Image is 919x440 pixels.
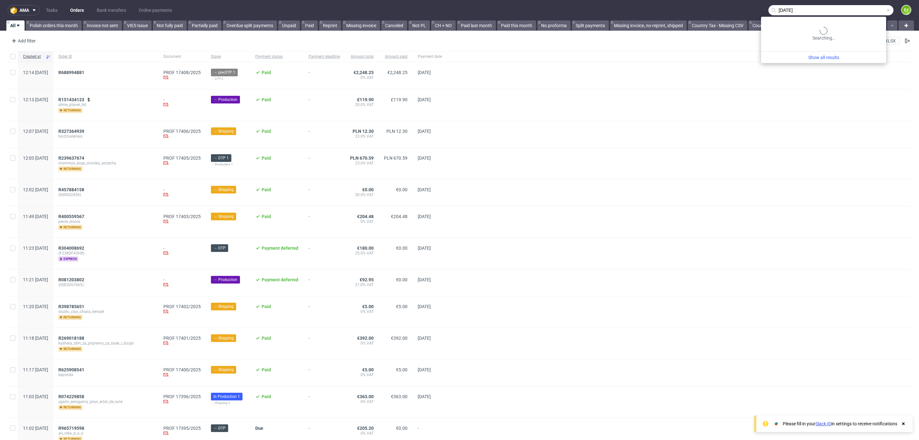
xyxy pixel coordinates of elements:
[58,394,84,399] span: R074229858
[58,129,86,134] a: R327364939
[262,156,271,161] span: Paid
[418,367,431,372] span: [DATE]
[309,54,340,59] span: Payment deadline
[23,97,48,102] span: 12:13 [DATE]
[23,246,48,251] span: 11:23 [DATE]
[42,5,61,15] a: Tasks
[357,214,374,219] span: €204.48
[23,367,48,372] span: 11:17 [DATE]
[11,7,19,14] img: logo
[396,304,407,309] span: €5.00
[58,309,153,314] span: studio_ciao_chiara_tempel
[58,246,86,251] a: R304008692
[223,20,277,31] a: Overdue split payments
[350,251,374,256] span: 25.0% VAT
[211,400,245,406] div: → Shipping 2
[213,367,234,373] span: → Shipping
[135,5,176,15] a: Online payments
[309,336,340,352] span: -
[350,75,374,80] span: 0% VAT
[350,219,374,224] span: 0% VAT
[58,341,153,346] span: kasheta_obrt_za_pripremu_za_tisak_i_dizajn
[58,156,86,161] a: R239637674
[387,70,407,75] span: €2,248.25
[58,102,153,107] span: slime_planet_ltd
[58,70,84,75] span: R688994881
[262,367,271,372] span: Paid
[418,394,431,399] span: [DATE]
[213,394,240,399] span: In Production 1
[58,367,84,372] span: R625908541
[396,187,407,192] span: €0.00
[93,5,130,15] a: Bank transfers
[163,336,201,341] a: PROF 17401/2025
[457,20,496,31] a: Paid last month
[163,394,201,399] a: PROF 17396/2025
[23,156,48,161] span: 12:03 [DATE]
[26,20,82,31] a: Polish orders this month
[816,421,831,426] a: Slack ID
[83,20,122,31] a: Invoice not sent
[213,155,229,161] span: → DTP 1
[418,246,431,251] span: [DATE]
[213,245,226,251] span: → DTP
[396,426,407,431] span: €0.00
[350,134,374,139] span: 23.0% VAT
[418,277,431,282] span: [DATE]
[58,372,153,377] span: beyonds
[396,277,407,282] span: €0.00
[362,187,374,192] span: €0.00
[362,304,374,309] span: €5.00
[309,277,340,288] span: -
[350,282,374,287] span: 21.0% VAT
[23,70,48,75] span: 12:14 [DATE]
[163,246,201,257] div: -
[354,70,374,75] span: €2,248.25
[391,394,407,399] span: €363.00
[58,166,82,171] span: returning
[213,187,234,193] span: → Shipping
[309,156,340,171] span: -
[357,394,374,399] span: €363.00
[58,134,153,139] span: bio2materials
[418,97,431,102] span: [DATE]
[350,309,374,314] span: 0% VAT
[309,70,340,81] span: -
[163,304,201,309] a: PROF 17402/2025
[58,246,84,251] span: R304008692
[58,405,82,410] span: returning
[342,20,380,31] a: Missing invoice
[278,20,300,31] a: Unpaid
[391,214,407,219] span: €204.48
[391,336,407,341] span: €392.00
[213,214,234,219] span: → Shipping
[213,70,235,75] span: → pre-DTP 1
[23,426,48,431] span: 11:02 [DATE]
[262,70,271,75] span: Paid
[23,394,48,399] span: 11:03 [DATE]
[163,70,201,75] a: PROF 17408/2025
[58,251,153,256] span: (F238DF43H8)
[163,187,201,198] div: -
[58,315,82,320] span: returning
[384,156,407,161] span: PLN 670.59
[418,156,431,161] span: [DATE]
[19,8,29,12] span: ama
[23,336,48,341] span: 11:18 [DATE]
[610,20,687,31] a: Missing invoice, no-reprint, shipped
[213,335,234,341] span: → Shipping
[255,54,298,59] span: Payment status
[418,336,431,341] span: [DATE]
[350,341,374,346] span: 0% VAT
[163,156,201,161] a: PROF 17405/2025
[418,304,431,309] span: [DATE]
[309,367,340,378] span: -
[418,187,431,192] span: [DATE]
[396,367,407,372] span: €5.00
[773,421,780,427] img: Slack
[58,214,84,219] span: R400559567
[350,54,374,59] span: Amount total
[58,426,84,431] span: R965719598
[386,129,407,134] span: PLN 12.30
[902,5,911,14] figcaption: EJ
